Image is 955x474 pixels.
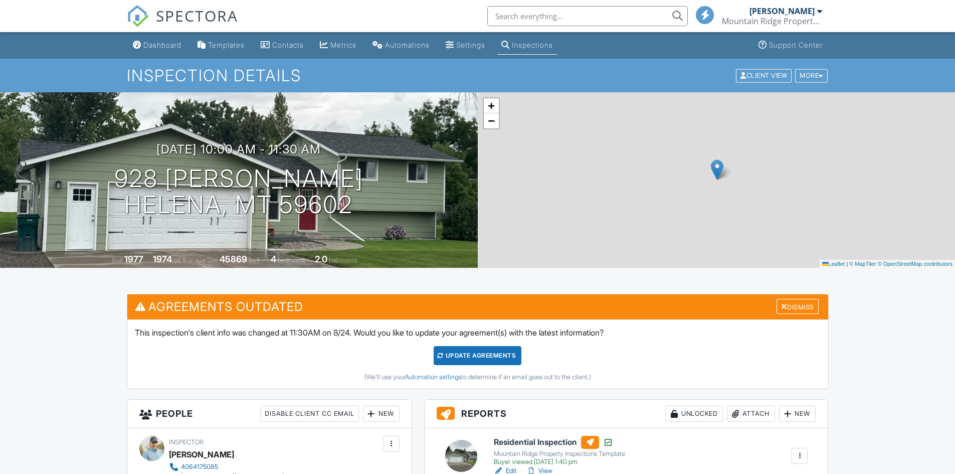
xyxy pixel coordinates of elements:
[497,36,557,55] a: Inspections
[257,36,308,55] a: Contacts
[197,256,218,264] span: Lot Size
[208,41,245,49] div: Templates
[249,256,261,264] span: sq.ft.
[169,447,234,462] div: [PERSON_NAME]
[487,6,688,26] input: Search everything...
[846,261,848,267] span: |
[127,5,149,27] img: The Best Home Inspection Software - Spectora
[156,5,238,26] span: SPECTORA
[220,254,247,264] div: 45869
[822,261,845,267] a: Leaflet
[260,406,359,422] div: Disable Client CC Email
[484,98,499,113] a: Zoom in
[368,36,434,55] a: Automations (Basic)
[315,254,327,264] div: 2.0
[878,261,952,267] a: © OpenStreetMap contributors
[129,36,185,55] a: Dashboard
[442,36,489,55] a: Settings
[727,406,775,422] div: Attach
[754,36,827,55] a: Support Center
[173,256,187,264] span: sq. ft.
[512,41,553,49] div: Inspections
[434,346,521,365] div: Update Agreements
[127,294,828,319] h3: Agreements Outdated
[156,142,321,156] h3: [DATE] 10:00 am - 11:30 am
[127,320,828,389] div: This inspection's client info was changed at 11:30AM on 8/24. Would you like to update your agree...
[405,373,461,381] a: Automation settings
[777,299,819,314] div: Dismiss
[316,36,360,55] a: Metrics
[749,6,815,16] div: [PERSON_NAME]
[779,406,816,422] div: New
[181,463,218,471] div: 4064175085
[169,438,204,446] span: Inspector
[494,436,625,449] h6: Residential Inspection
[722,16,822,26] div: Mountain Ridge Property Inspections
[271,254,276,264] div: 4
[769,41,823,49] div: Support Center
[735,71,794,79] a: Client View
[278,256,305,264] span: bedrooms
[135,373,821,381] div: (We'll use your to determine if an email goes out to the client.)
[456,41,485,49] div: Settings
[329,256,357,264] span: bathrooms
[127,67,829,84] h1: Inspection Details
[143,41,181,49] div: Dashboard
[494,450,625,458] div: Mountain Ridge Property Inspections Template
[330,41,356,49] div: Metrics
[849,261,876,267] a: © MapTiler
[494,436,625,466] a: Residential Inspection Mountain Ridge Property Inspections Template Buyer viewed [DATE] 1:40 pm
[114,166,363,219] h1: 928 [PERSON_NAME] Helena, MT 59602
[124,254,143,264] div: 1977
[484,113,499,128] a: Zoom out
[127,400,412,428] h3: People
[385,41,430,49] div: Automations
[194,36,249,55] a: Templates
[494,458,625,466] div: Buyer viewed [DATE] 1:40 pm
[795,69,828,82] div: More
[736,69,792,82] div: Client View
[363,406,400,422] div: New
[112,256,123,264] span: Built
[272,41,304,49] div: Contacts
[127,14,238,35] a: SPECTORA
[666,406,723,422] div: Unlocked
[425,400,828,428] h3: Reports
[488,114,494,127] span: −
[488,99,494,112] span: +
[169,462,284,472] a: 4064175085
[711,160,723,180] img: Marker
[153,254,172,264] div: 1974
